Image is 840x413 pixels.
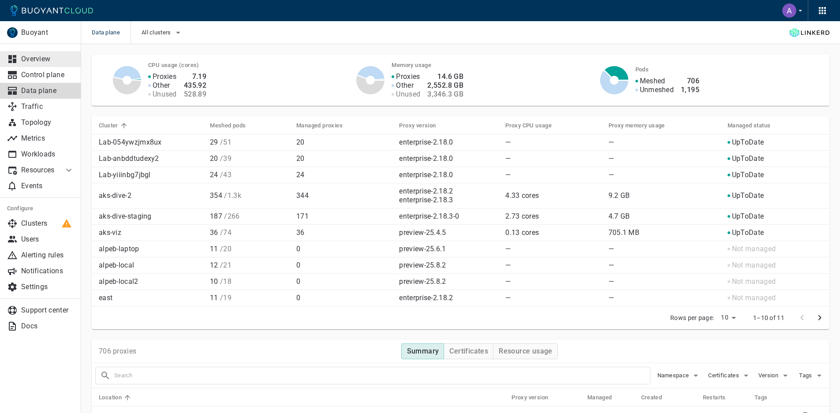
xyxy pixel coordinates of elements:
p: 344 [296,191,392,200]
p: enterprise-2.18.3-0 [399,212,459,221]
p: aks-dive-staging [99,212,203,221]
p: 0 [296,261,392,270]
p: — [609,277,721,286]
p: enterprise-2.18.3 [399,196,453,205]
p: Lab-anbddtudexy2 [99,154,203,163]
p: Unused [396,90,420,99]
p: 24 [210,171,289,179]
h5: Cluster [99,122,118,129]
h4: Certificates [449,347,488,356]
p: aks-viz [99,228,203,237]
h5: Configure [7,205,74,212]
span: Proxy CPU usage [505,122,563,130]
p: 36 [210,228,289,237]
p: — [505,261,601,270]
span: Restarts [703,394,737,402]
p: Not managed [732,294,776,302]
span: Tags [799,372,814,379]
p: 1–10 of 11 [753,313,784,322]
p: UpToDate [732,138,764,147]
p: 20 [296,154,392,163]
p: Proxies [396,72,420,81]
span: / 19 [218,294,231,302]
span: / 266 [222,212,240,220]
h4: 2,552.8 GB [427,81,463,90]
p: — [505,154,601,163]
p: 0.13 cores [505,228,601,237]
p: — [609,154,721,163]
span: Proxy version [399,122,447,130]
p: 12 [210,261,289,270]
button: All clusters [142,26,183,39]
p: Lab-yiiinbg7jbgl [99,171,203,179]
p: UpToDate [732,191,764,200]
span: / 1.3k [222,191,241,200]
button: next page [811,309,829,327]
p: Buoyant [21,28,74,37]
h5: Proxy version [399,122,436,129]
p: — [609,245,721,253]
p: preview-25.6.1 [399,245,446,253]
p: enterprise-2.18.2 [399,294,453,302]
button: Resource usage [493,343,558,359]
p: 36 [296,228,392,237]
span: Location [99,394,133,402]
p: UpToDate [732,228,764,237]
p: 705.1 MB [609,228,721,237]
p: Resources [21,166,56,175]
p: Users [21,235,74,244]
h4: Summary [407,347,439,356]
span: Version [758,372,780,379]
p: — [505,138,601,147]
img: Alejandro Pedraza [782,4,796,18]
p: Unused [153,90,177,99]
span: Certificates [708,372,741,379]
h5: Tags [754,394,768,401]
p: 706 proxies [99,347,136,356]
span: / 39 [218,154,231,163]
p: — [609,138,721,147]
p: Meshed [640,77,665,86]
input: Search [114,369,650,382]
p: — [609,294,721,302]
img: Buoyant [7,27,18,38]
p: Notifications [21,267,74,275]
h5: Proxy memory usage [609,122,665,129]
p: Lab-054ywzjmx8ux [99,138,203,147]
p: Other [396,81,414,90]
p: alpeb-local2 [99,277,203,286]
p: 0 [296,245,392,253]
h4: Resource usage [499,347,553,356]
span: / 18 [218,277,231,286]
span: Data plane [92,21,131,44]
p: — [609,261,721,270]
span: All clusters [142,29,173,36]
p: 187 [210,212,289,221]
p: enterprise-2.18.0 [399,171,453,179]
button: Version [758,369,791,382]
button: Namespace [657,369,702,382]
p: Support center [21,306,74,315]
p: Workloads [21,150,74,159]
h4: 435.92 [184,81,206,90]
p: Not managed [732,245,776,253]
h4: 3,346.3 GB [427,90,463,99]
p: Traffic [21,102,74,111]
p: 24 [296,171,392,179]
span: / 74 [218,228,231,237]
span: / 21 [218,261,231,269]
p: UpToDate [732,212,764,221]
h5: Restarts [703,394,726,401]
h5: Managed status [728,122,771,129]
span: Cluster [99,122,130,130]
h4: 7.19 [184,72,206,81]
span: Tags [754,394,779,402]
span: Managed [587,394,623,402]
p: 171 [296,212,392,221]
p: Not managed [732,277,776,286]
h5: Managed proxies [296,122,343,129]
h4: 1,195 [681,86,699,94]
span: Managed proxies [296,122,354,130]
p: 10 [210,277,289,286]
h4: 14.6 GB [427,72,463,81]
